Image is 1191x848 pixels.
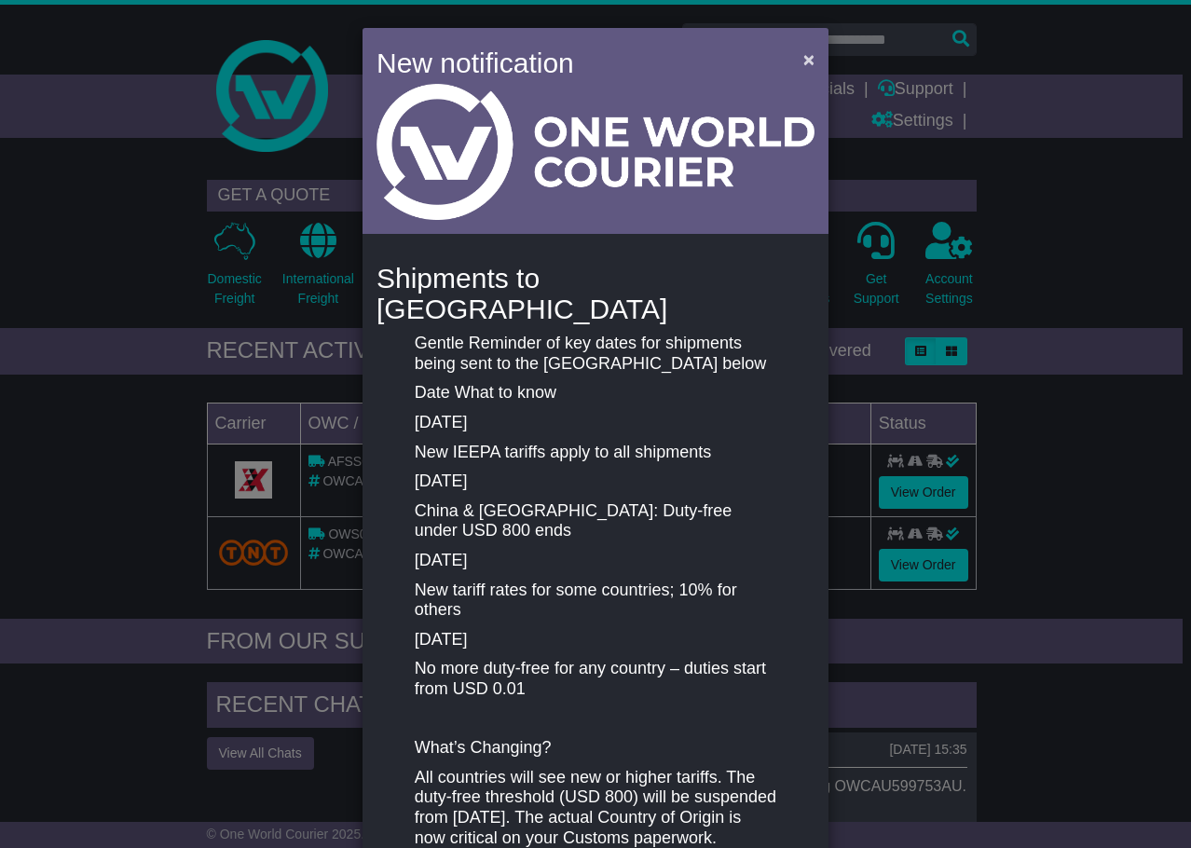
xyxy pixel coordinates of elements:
p: [DATE] [415,630,776,650]
p: New IEEPA tariffs apply to all shipments [415,443,776,463]
p: [DATE] [415,551,776,571]
img: Light [376,84,815,220]
p: New tariff rates for some countries; 10% for others [415,581,776,621]
span: × [803,48,815,70]
p: No more duty-free for any country – duties start from USD 0.01 [415,659,776,699]
h4: New notification [376,42,776,84]
p: Gentle Reminder of key dates for shipments being sent to the [GEOGRAPHIC_DATA] below [415,334,776,374]
p: [DATE] [415,472,776,492]
button: Close [794,40,824,78]
h4: Shipments to [GEOGRAPHIC_DATA] [376,263,815,324]
p: China & [GEOGRAPHIC_DATA]: Duty-free under USD 800 ends [415,501,776,541]
p: Date What to know [415,383,776,403]
p: All countries will see new or higher tariffs. The duty-free threshold (USD 800) will be suspended... [415,768,776,848]
p: [DATE] [415,413,776,433]
p: What’s Changing? [415,738,776,759]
